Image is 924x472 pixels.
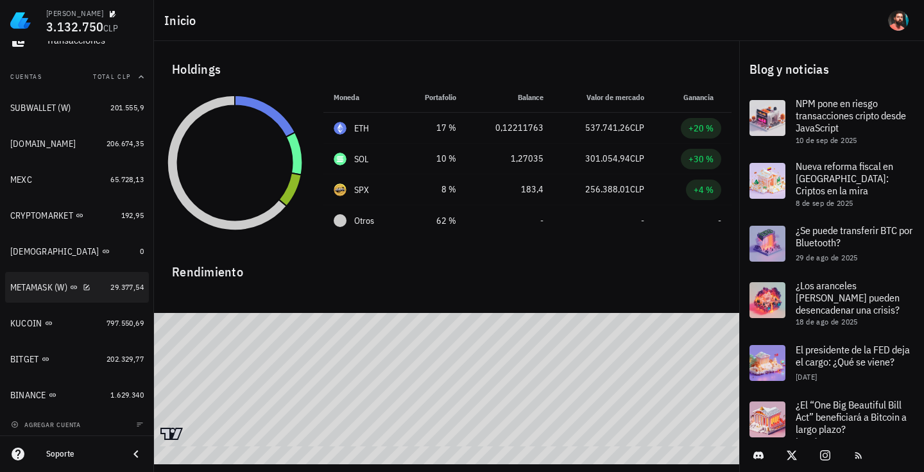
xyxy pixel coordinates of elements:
[554,82,654,113] th: Valor de mercado
[121,210,144,220] span: 192,95
[718,215,721,226] span: -
[411,152,456,165] div: 10 %
[739,272,924,335] a: ¿Los aranceles [PERSON_NAME] pueden desencadenar una crisis? 18 de ago de 2025
[796,279,900,316] span: ¿Los aranceles [PERSON_NAME] pueden desencadenar una crisis?
[46,18,103,35] span: 3.132.750
[796,135,857,145] span: 10 de sep de 2025
[739,153,924,215] a: Nueva reforma fiscal en [GEOGRAPHIC_DATA]: Criptos en la mira 8 de sep de 2025
[796,253,858,262] span: 29 de ago de 2025
[477,152,543,165] div: 1,27035
[5,344,149,375] a: BITGET 202.329,77
[689,122,714,135] div: +20 %
[107,139,144,148] span: 206.674,35
[140,246,144,256] span: 0
[160,428,183,440] a: Charting by TradingView
[110,174,144,184] span: 65.728,13
[694,183,714,196] div: +4 %
[107,354,144,364] span: 202.329,77
[10,354,39,365] div: BITGET
[739,49,924,90] div: Blog y noticias
[630,153,644,164] span: CLP
[10,174,32,185] div: MEXC
[354,214,374,228] span: Otros
[110,103,144,112] span: 201.555,9
[93,72,131,81] span: Total CLP
[796,398,907,435] span: ¿El “One Big Beautiful Bill Act” beneficiará a Bitcoin a largo plazo?
[5,380,149,410] a: BINANCE 1.629.340
[334,122,346,135] div: ETH-icon
[10,10,31,31] img: LedgiFi
[334,153,346,165] div: SOL-icon
[13,421,81,429] span: agregar cuenta
[585,122,630,133] span: 537.741,26
[103,22,118,34] span: CLP
[400,82,466,113] th: Portafolio
[107,318,144,328] span: 797.550,69
[585,183,630,195] span: 256.388,01
[10,210,73,221] div: CRYPTOMARKET
[796,224,912,249] span: ¿Se puede transferir BTC por Bluetooth?
[334,183,346,196] div: SPX-icon
[739,391,924,454] a: ¿El “One Big Beautiful Bill Act” beneficiará a Bitcoin a largo plazo? [DATE]
[540,215,543,226] span: -
[5,200,149,231] a: CRYPTOMARKET 192,95
[10,282,67,293] div: METAMASK (W)
[683,92,721,102] span: Ganancia
[796,198,853,208] span: 8 de sep de 2025
[162,251,732,282] div: Rendimiento
[10,246,99,257] div: [DEMOGRAPHIC_DATA]
[411,214,456,228] div: 62 %
[110,390,144,400] span: 1.629.340
[411,121,456,135] div: 17 %
[5,128,149,159] a: [DOMAIN_NAME] 206.674,35
[796,160,893,197] span: Nueva reforma fiscal en [GEOGRAPHIC_DATA]: Criptos en la mira
[46,449,118,459] div: Soporte
[5,92,149,123] a: SUBWALLET (W) 201.555,9
[46,8,103,19] div: [PERSON_NAME]
[466,82,554,113] th: Balance
[8,418,87,431] button: agregar cuenta
[630,122,644,133] span: CLP
[164,10,201,31] h1: Inicio
[323,82,400,113] th: Moneda
[5,272,149,303] a: METAMASK (W) 29.377,54
[796,343,910,368] span: El presidente de la FED deja el cargo: ¿Qué se viene?
[5,26,149,56] a: Transacciones
[10,390,46,401] div: BINANCE
[796,97,906,134] span: NPM pone en riesgo transacciones cripto desde JavaScript
[411,183,456,196] div: 8 %
[354,183,370,196] div: SPX
[354,122,370,135] div: ETH
[477,121,543,135] div: 0,12211763
[10,318,42,329] div: KUCOIN
[739,335,924,391] a: El presidente de la FED deja el cargo: ¿Qué se viene? [DATE]
[888,10,909,31] div: avatar
[477,183,543,196] div: 183,4
[110,282,144,292] span: 29.377,54
[585,153,630,164] span: 301.054,94
[641,215,644,226] span: -
[354,153,369,165] div: SOL
[5,236,149,267] a: [DEMOGRAPHIC_DATA] 0
[630,183,644,195] span: CLP
[739,215,924,272] a: ¿Se puede transferir BTC por Bluetooth? 29 de ago de 2025
[796,372,817,382] span: [DATE]
[5,164,149,195] a: MEXC 65.728,13
[5,308,149,339] a: KUCOIN 797.550,69
[739,90,924,153] a: NPM pone en riesgo transacciones cripto desde JavaScript 10 de sep de 2025
[10,103,71,114] div: SUBWALLET (W)
[689,153,714,165] div: +30 %
[5,62,149,92] button: CuentasTotal CLP
[162,49,732,90] div: Holdings
[10,139,76,149] div: [DOMAIN_NAME]
[796,317,858,326] span: 18 de ago de 2025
